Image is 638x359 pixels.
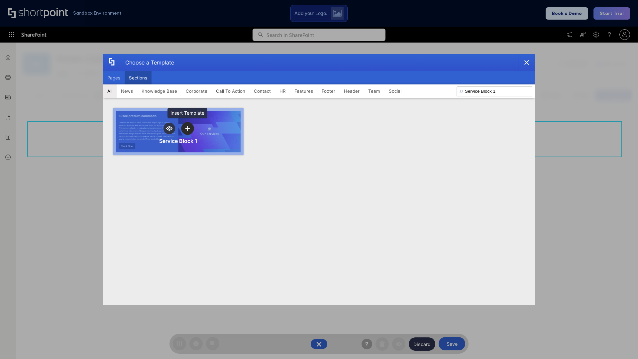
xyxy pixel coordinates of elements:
button: Pages [103,71,125,84]
button: Sections [125,71,152,84]
iframe: Chat Widget [605,327,638,359]
input: Search [457,86,532,96]
button: All [103,84,117,98]
button: Call To Action [212,84,250,98]
button: Contact [250,84,275,98]
button: Footer [317,84,340,98]
div: template selector [103,54,535,305]
button: Header [340,84,364,98]
button: Knowledge Base [137,84,181,98]
div: Service Block 1 [159,138,197,144]
div: Choose a Template [120,54,174,71]
button: Features [290,84,317,98]
button: Corporate [181,84,212,98]
button: HR [275,84,290,98]
button: Team [364,84,384,98]
button: News [117,84,137,98]
button: Social [384,84,406,98]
